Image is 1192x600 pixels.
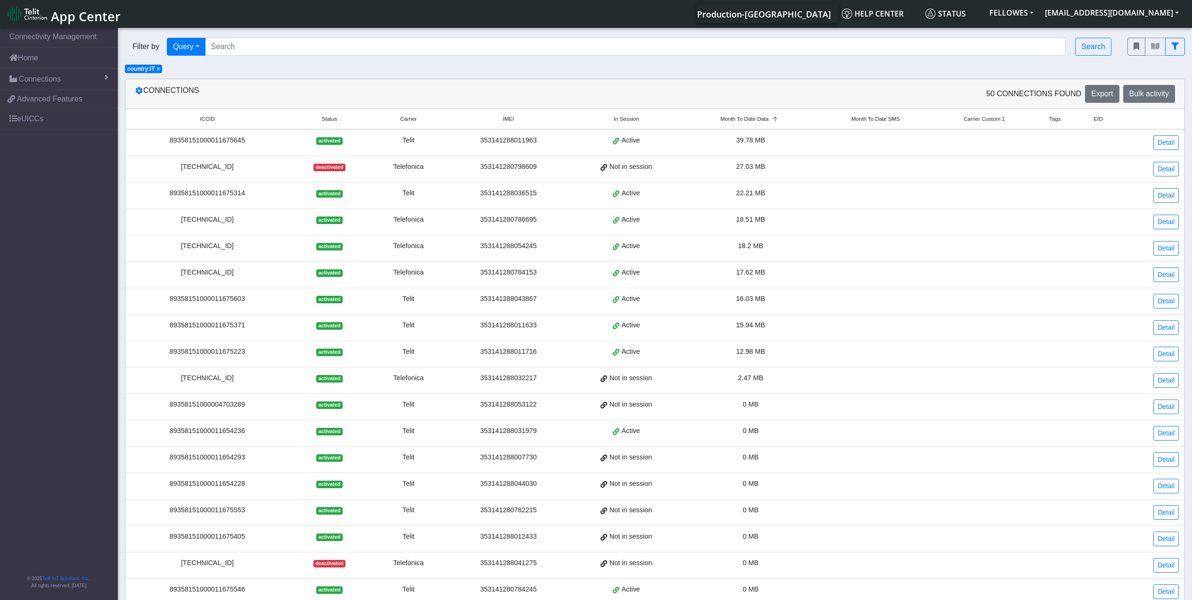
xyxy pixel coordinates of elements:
[131,135,284,146] div: 89358151000011675645
[743,559,759,567] span: 0 MB
[622,188,640,199] span: Active
[453,532,564,542] div: 353141288012433
[453,320,564,331] div: 353141288011633
[200,115,214,123] span: ICCID
[453,452,564,463] div: 353141288007730
[316,454,342,462] span: activated
[316,243,342,250] span: activated
[736,136,765,144] span: 39.78 MB
[19,74,61,85] span: Connections
[743,585,759,593] span: 0 MB
[609,162,652,172] span: Not in session
[375,215,442,225] div: Telefonica
[1127,38,1185,56] div: fitlers menu
[316,296,342,303] span: activated
[622,426,640,436] span: Active
[622,584,640,595] span: Active
[1093,115,1102,123] span: EID
[313,164,345,171] span: deactivated
[1153,452,1179,467] a: Detail
[375,320,442,331] div: Telit
[375,400,442,410] div: Telit
[921,4,984,23] a: Status
[736,295,765,302] span: 16.03 MB
[167,38,206,56] button: Query
[375,241,442,251] div: Telefonica
[453,215,564,225] div: 353141280786695
[1153,505,1179,520] a: Detail
[131,584,284,595] div: 89358151000011675546
[316,586,342,594] span: activated
[1075,38,1111,56] button: Search
[205,38,1066,56] input: Search...
[375,294,442,304] div: Telit
[1153,532,1179,546] a: Detail
[697,8,831,20] span: Production-[GEOGRAPHIC_DATA]
[127,66,155,72] span: country:IT
[156,66,160,72] span: ×
[736,163,765,170] span: 27.03 MB
[622,320,640,331] span: Active
[622,347,640,357] span: Active
[453,135,564,146] div: 353141288011963
[316,375,342,383] span: activated
[1153,188,1179,203] a: Detail
[609,479,652,489] span: Not in session
[131,162,284,172] div: [TECHNICAL_ID]
[131,532,284,542] div: 89358151000011675405
[622,294,640,304] span: Active
[8,7,47,22] img: logo-telit-cinterion-gw-new.png
[738,374,764,382] span: 2.47 MB
[609,400,652,410] span: Not in session
[1039,4,1184,21] button: [EMAIL_ADDRESS][DOMAIN_NAME]
[622,135,640,146] span: Active
[1153,267,1179,282] a: Detail
[400,115,417,123] span: Carrier
[721,115,769,123] span: Month To Date Data
[453,426,564,436] div: 353141288031979
[131,558,284,568] div: [TECHNICAL_ID]
[609,373,652,383] span: Not in session
[453,479,564,489] div: 353141288044030
[375,532,442,542] div: Telit
[738,242,764,250] span: 18.2 MB
[131,400,284,410] div: 89358151000004703289
[1153,400,1179,414] a: Detail
[851,115,900,123] span: Month To Date SMS
[925,8,966,19] span: Status
[453,188,564,199] div: 353141288036515
[1153,294,1179,308] a: Detail
[736,189,765,197] span: 22.21 MB
[609,452,652,463] span: Not in session
[316,217,342,224] span: activated
[736,348,765,355] span: 12.98 MB
[131,215,284,225] div: [TECHNICAL_ID]
[131,373,284,383] div: [TECHNICAL_ID]
[743,533,759,540] span: 0 MB
[128,85,655,103] div: Connections
[51,8,121,25] span: App Center
[697,4,830,23] a: Your current platform instance
[313,560,345,567] span: deactivated
[453,267,564,278] div: 353141280784153
[736,321,765,329] span: 15.94 MB
[316,533,342,541] span: activated
[609,558,652,568] span: Not in session
[375,505,442,516] div: Telit
[842,8,904,19] span: Help center
[375,267,442,278] div: Telefonica
[453,162,564,172] div: 353141280798609
[131,188,284,199] div: 89358151000011675314
[1085,85,1119,103] button: Export
[375,452,442,463] div: Telit
[1153,426,1179,441] a: Detail
[131,505,284,516] div: 89358151000011675553
[156,66,160,72] button: Close
[1049,115,1060,123] span: Tags
[1123,85,1175,103] button: Bulk activity
[453,294,564,304] div: 353141288043867
[453,373,564,383] div: 353141288032217
[622,241,640,251] span: Active
[842,8,852,19] img: knowledge.svg
[375,135,442,146] div: Telit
